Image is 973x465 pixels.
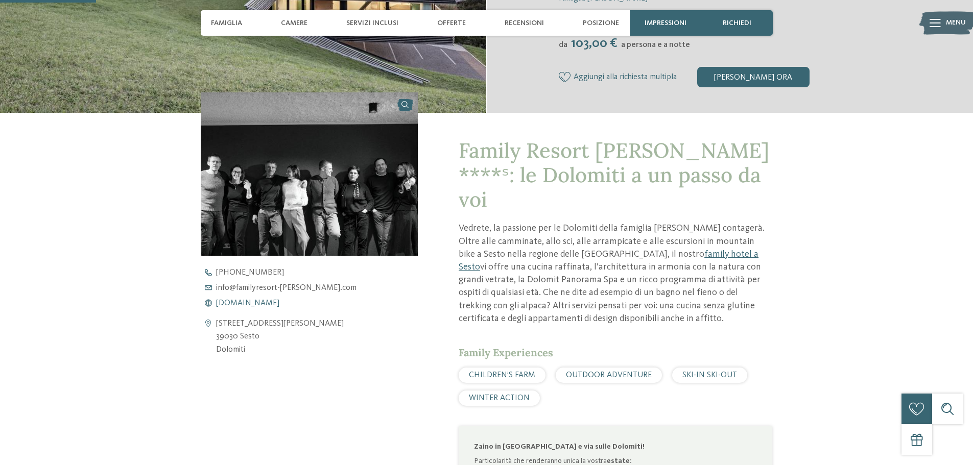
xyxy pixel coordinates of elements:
[583,19,619,28] span: Posizione
[474,443,645,450] strong: Zaino in [GEOGRAPHIC_DATA] e via sulle Dolomiti!
[216,284,357,292] span: info@ familyresort-[PERSON_NAME]. com
[723,19,751,28] span: richiedi
[346,19,398,28] span: Servizi inclusi
[201,299,436,307] a: [DOMAIN_NAME]
[216,317,344,357] address: [STREET_ADDRESS][PERSON_NAME] 39030 Sesto Dolomiti
[216,299,279,307] span: [DOMAIN_NAME]
[682,371,737,379] span: SKI-IN SKI-OUT
[469,394,530,402] span: WINTER ACTION
[459,137,769,212] span: Family Resort [PERSON_NAME] ****ˢ: le Dolomiti a un passo da voi
[697,67,810,87] div: [PERSON_NAME] ora
[559,41,567,49] span: da
[607,457,630,464] strong: estate
[437,19,466,28] span: Offerte
[216,268,284,277] span: [PHONE_NUMBER]
[505,19,544,28] span: Recensioni
[574,73,677,82] span: Aggiungi alla richiesta multipla
[621,41,690,49] span: a persona e a notte
[568,37,620,50] span: 103,00 €
[201,92,418,255] img: Il nostro family hotel a Sesto, il vostro rifugio sulle Dolomiti.
[281,19,307,28] span: Camere
[201,284,436,292] a: info@familyresort-[PERSON_NAME].com
[211,19,242,28] span: Famiglia
[645,19,686,28] span: Impressioni
[459,346,553,359] span: Family Experiences
[459,222,772,325] p: Vedrete, la passione per le Dolomiti della famiglia [PERSON_NAME] contagerà. Oltre alle camminate...
[566,371,652,379] span: OUTDOOR ADVENTURE
[469,371,535,379] span: CHILDREN’S FARM
[201,268,436,277] a: [PHONE_NUMBER]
